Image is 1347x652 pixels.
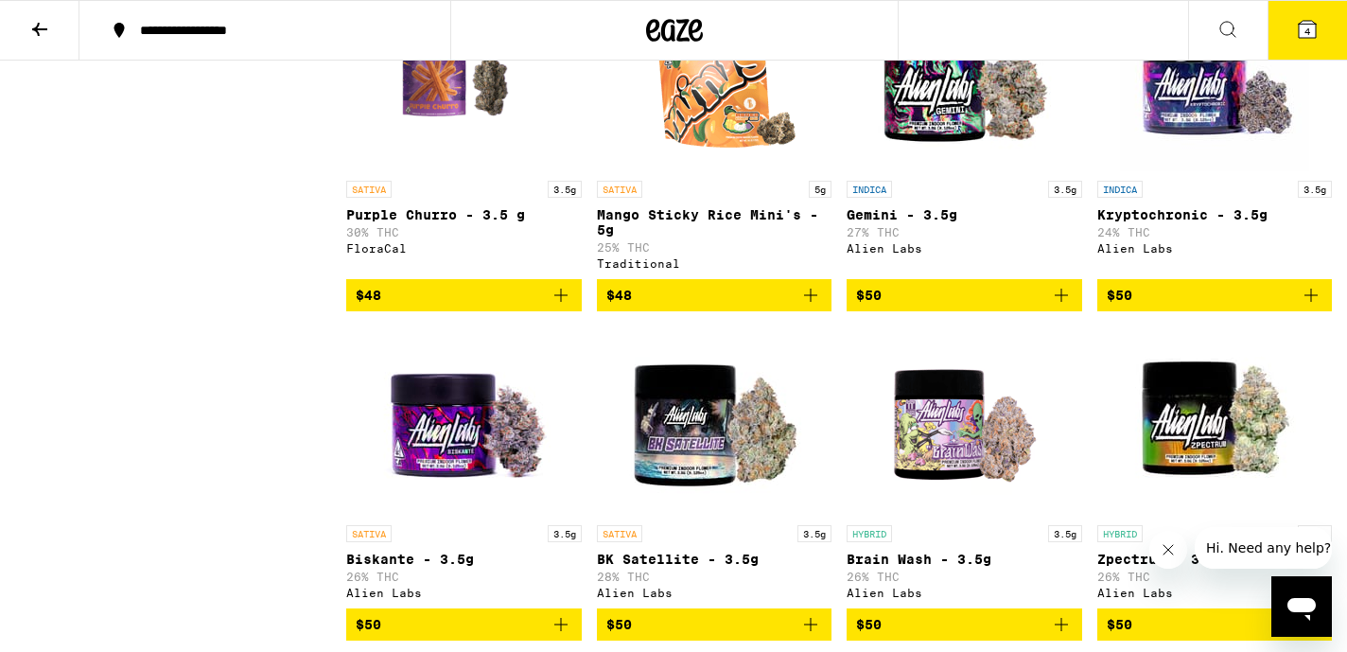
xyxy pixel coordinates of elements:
p: SATIVA [597,525,642,542]
p: 5g [809,181,831,198]
div: Alien Labs [1097,242,1333,255]
span: $50 [856,617,882,632]
iframe: Close message [1149,531,1187,569]
div: Alien Labs [1097,587,1333,599]
p: 26% THC [1097,571,1333,583]
p: 28% THC [597,571,832,583]
img: Alien Labs - BK Satellite - 3.5g [620,326,809,516]
p: INDICA [1097,181,1143,198]
p: HYBRID [847,525,892,542]
p: 3.5g [548,525,582,542]
div: Alien Labs [847,242,1082,255]
button: 4 [1268,1,1347,60]
span: $50 [856,288,882,303]
button: Add to bag [847,608,1082,641]
iframe: Message from company [1195,527,1332,569]
p: 3.5g [1048,525,1082,542]
button: Add to bag [346,279,582,311]
p: Gemini - 3.5g [847,207,1082,222]
div: Alien Labs [346,587,582,599]
button: Add to bag [597,608,832,641]
button: Add to bag [1097,608,1333,641]
span: 4 [1304,26,1310,37]
button: Add to bag [847,279,1082,311]
p: 3.5g [1298,525,1332,542]
p: HYBRID [1097,525,1143,542]
p: 24% THC [1097,226,1333,238]
p: INDICA [847,181,892,198]
p: Biskante - 3.5g [346,552,582,567]
span: $50 [356,617,381,632]
div: Alien Labs [597,587,832,599]
p: 27% THC [847,226,1082,238]
div: Alien Labs [847,587,1082,599]
p: Mango Sticky Rice Mini's - 5g [597,207,832,238]
button: Add to bag [597,279,832,311]
p: 26% THC [346,571,582,583]
div: Traditional [597,257,832,270]
p: SATIVA [346,181,392,198]
a: Open page for BK Satellite - 3.5g from Alien Labs [597,326,832,608]
p: BK Satellite - 3.5g [597,552,832,567]
iframe: Button to launch messaging window [1271,576,1332,637]
p: 3.5g [797,525,831,542]
p: 3.5g [1298,181,1332,198]
span: $50 [1107,288,1132,303]
p: 26% THC [847,571,1082,583]
p: 25% THC [597,241,832,254]
p: SATIVA [597,181,642,198]
p: SATIVA [346,525,392,542]
div: FloraCal [346,242,582,255]
p: Brain Wash - 3.5g [847,552,1082,567]
p: 3.5g [548,181,582,198]
p: Kryptochronic - 3.5g [1097,207,1333,222]
p: Zpectrum - 3.5g [1097,552,1333,567]
button: Add to bag [346,608,582,641]
span: $50 [1107,617,1132,632]
a: Open page for Brain Wash - 3.5g from Alien Labs [847,326,1082,608]
img: Alien Labs - Zpectrum - 3.5g [1120,326,1309,516]
img: Alien Labs - Biskante - 3.5g [369,326,558,516]
span: $50 [606,617,632,632]
a: Open page for Zpectrum - 3.5g from Alien Labs [1097,326,1333,608]
p: 3.5g [1048,181,1082,198]
p: Purple Churro - 3.5 g [346,207,582,222]
img: Alien Labs - Brain Wash - 3.5g [869,326,1058,516]
button: Add to bag [1097,279,1333,311]
span: $48 [606,288,632,303]
p: 30% THC [346,226,582,238]
a: Open page for Biskante - 3.5g from Alien Labs [346,326,582,608]
span: $48 [356,288,381,303]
